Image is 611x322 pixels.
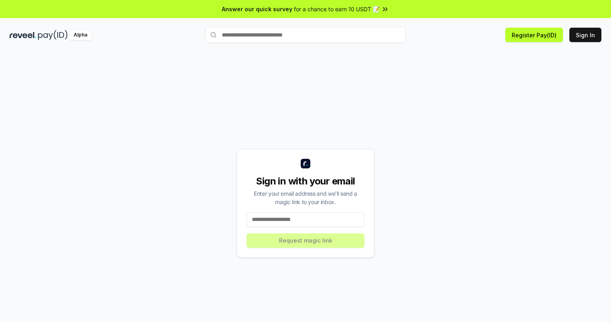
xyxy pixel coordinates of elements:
span: for a chance to earn 10 USDT 📝 [294,5,380,13]
img: logo_small [301,159,310,168]
img: reveel_dark [10,30,36,40]
div: Enter your email address and we’ll send a magic link to your inbox. [247,189,364,206]
button: Register Pay(ID) [505,28,563,42]
div: Alpha [69,30,92,40]
img: pay_id [38,30,68,40]
button: Sign In [569,28,601,42]
div: Sign in with your email [247,175,364,188]
span: Answer our quick survey [222,5,292,13]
